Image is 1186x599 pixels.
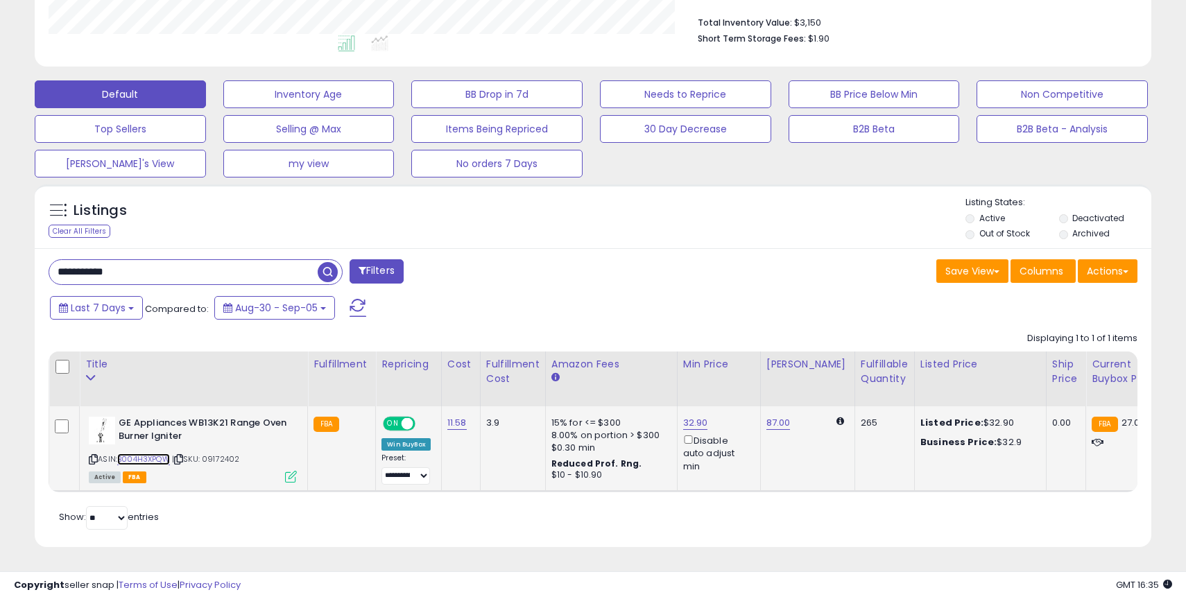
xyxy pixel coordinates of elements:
[920,416,983,429] b: Listed Price:
[766,357,849,372] div: [PERSON_NAME]
[920,357,1040,372] div: Listed Price
[119,578,178,591] a: Terms of Use
[1027,332,1137,345] div: Displaying 1 to 1 of 1 items
[223,150,395,177] button: my view
[85,357,302,372] div: Title
[35,80,206,108] button: Default
[683,357,755,372] div: Min Price
[214,296,335,320] button: Aug-30 - Sep-05
[411,115,583,143] button: Items Being Repriced
[789,80,960,108] button: BB Price Below Min
[683,433,750,473] div: Disable auto adjust min
[920,435,997,449] b: Business Price:
[447,416,467,430] a: 11.58
[1020,264,1063,278] span: Columns
[381,453,431,485] div: Preset:
[74,201,127,220] h5: Listings
[551,469,667,481] div: $10 - $10.90
[1011,259,1076,283] button: Columns
[551,458,642,469] b: Reduced Prof. Rng.
[447,357,474,372] div: Cost
[979,212,1005,224] label: Active
[551,417,667,429] div: 15% for <= $300
[313,357,370,372] div: Fulfillment
[977,115,1148,143] button: B2B Beta - Analysis
[313,417,339,432] small: FBA
[1072,227,1110,239] label: Archived
[861,417,904,429] div: 265
[1052,357,1080,386] div: Ship Price
[808,32,830,45] span: $1.90
[551,357,671,372] div: Amazon Fees
[89,471,121,483] span: All listings currently available for purchase on Amazon
[223,80,395,108] button: Inventory Age
[551,442,667,454] div: $0.30 min
[683,416,708,430] a: 32.90
[1092,417,1117,432] small: FBA
[1092,357,1163,386] div: Current Buybox Price
[698,33,806,44] b: Short Term Storage Fees:
[1072,212,1124,224] label: Deactivated
[600,115,771,143] button: 30 Day Decrease
[14,578,65,591] strong: Copyright
[119,417,287,446] b: GE Appliances WB13K21 Range Oven Burner Igniter
[698,17,792,28] b: Total Inventory Value:
[698,13,1127,30] li: $3,150
[50,296,143,320] button: Last 7 Days
[71,301,126,315] span: Last 7 Days
[965,196,1151,209] p: Listing States:
[789,115,960,143] button: B2B Beta
[979,227,1030,239] label: Out of Stock
[49,225,110,238] div: Clear All Filters
[172,453,240,465] span: | SKU: 09172402
[936,259,1008,283] button: Save View
[1116,578,1172,591] span: 2025-09-14 16:35 GMT
[223,115,395,143] button: Selling @ Max
[1078,259,1137,283] button: Actions
[89,417,115,444] img: 31Mu8bLdiuL._SL40_.jpg
[411,80,583,108] button: BB Drop in 7d
[117,453,170,465] a: B004H3XPQW
[411,150,583,177] button: No orders 7 Days
[35,115,206,143] button: Top Sellers
[1052,417,1075,429] div: 0.00
[89,417,297,481] div: ASIN:
[920,417,1035,429] div: $32.90
[1121,416,1146,429] span: 27.08
[35,150,206,177] button: [PERSON_NAME]'s View
[145,302,209,315] span: Compared to:
[350,259,404,284] button: Filters
[59,510,159,523] span: Show: entries
[180,578,241,591] a: Privacy Policy
[551,429,667,442] div: 8.00% on portion > $300
[235,301,318,315] span: Aug-30 - Sep-05
[600,80,771,108] button: Needs to Reprice
[413,418,436,430] span: OFF
[551,372,560,384] small: Amazon Fees.
[486,357,540,386] div: Fulfillment Cost
[14,579,241,592] div: seller snap | |
[123,471,146,483] span: FBA
[381,438,431,451] div: Win BuyBox
[861,357,909,386] div: Fulfillable Quantity
[381,357,436,372] div: Repricing
[384,418,402,430] span: ON
[977,80,1148,108] button: Non Competitive
[920,436,1035,449] div: $32.9
[486,417,535,429] div: 3.9
[766,416,791,430] a: 87.00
